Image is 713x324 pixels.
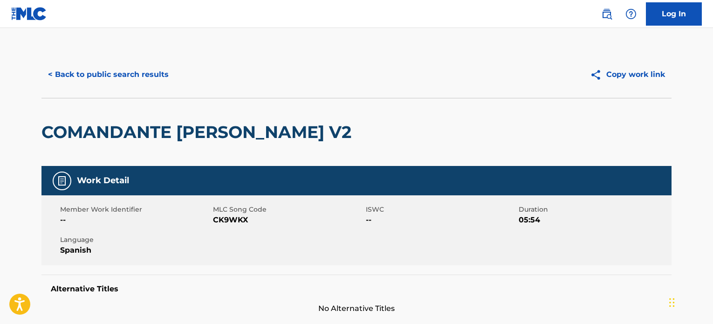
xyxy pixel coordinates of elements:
[622,5,640,23] div: Help
[583,63,672,86] button: Copy work link
[666,279,713,324] iframe: Chat Widget
[77,175,129,186] h5: Work Detail
[590,69,606,81] img: Copy work link
[366,205,516,214] span: ISWC
[60,205,211,214] span: Member Work Identifier
[41,122,356,143] h2: COMANDANTE [PERSON_NAME] V2
[213,214,363,226] span: CK9WKX
[41,303,672,314] span: No Alternative Titles
[519,214,669,226] span: 05:54
[646,2,702,26] a: Log In
[601,8,612,20] img: search
[519,205,669,214] span: Duration
[366,214,516,226] span: --
[213,205,363,214] span: MLC Song Code
[11,7,47,21] img: MLC Logo
[60,235,211,245] span: Language
[625,8,637,20] img: help
[51,284,662,294] h5: Alternative Titles
[669,289,675,317] div: Drag
[60,214,211,226] span: --
[597,5,616,23] a: Public Search
[60,245,211,256] span: Spanish
[41,63,175,86] button: < Back to public search results
[56,175,68,186] img: Work Detail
